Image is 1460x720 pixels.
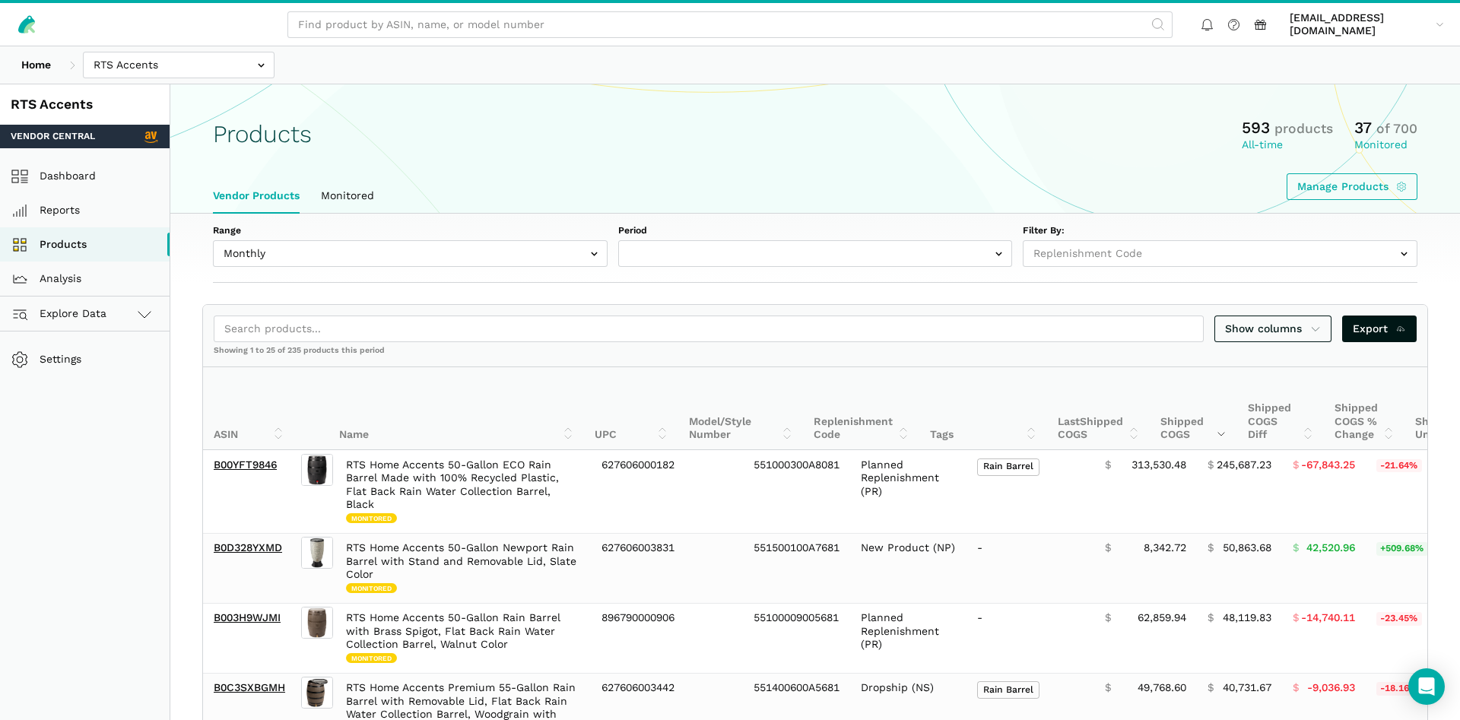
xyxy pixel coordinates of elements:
[335,450,591,533] td: RTS Home Accents 50-Gallon ECO Rain Barrel Made with 100% Recycled Plastic, Flat Back Rain Water ...
[287,11,1173,38] input: Find product by ASIN, name, or model number
[591,450,743,533] td: 627606000182
[743,533,850,603] td: 551500100A7681
[1023,224,1417,238] label: Filter By:
[678,367,803,450] th: Model/Style Number: activate to sort column ascending
[1376,459,1422,473] span: -21.64%
[1324,367,1404,450] th: Shipped COGS % Change: activate to sort column ascending
[203,367,295,450] th: ASIN: activate to sort column ascending
[1225,321,1321,337] span: Show columns
[328,367,584,450] th: Name: activate to sort column ascending
[1105,611,1111,625] span: $
[1376,682,1422,696] span: -18.16%
[1293,541,1299,555] span: $
[1217,458,1271,472] span: 245,687.23
[1301,458,1355,472] span: -67,843.25
[743,603,850,673] td: 55100009005681
[301,537,333,569] img: RTS Home Accents 50-Gallon Newport Rain Barrel with Stand and Removable Lid, Slate Color
[1208,611,1214,625] span: $
[213,121,312,147] h1: Products
[214,458,277,471] a: B00YFT9846
[1353,321,1407,337] span: Export
[591,533,743,603] td: 627606003831
[1301,611,1355,625] span: -14,740.11
[850,603,966,673] td: Planned Replenishment (PR)
[1208,458,1214,472] span: $
[1293,458,1299,472] span: $
[1287,173,1418,200] a: Manage Products
[1138,681,1186,695] span: 49,768.60
[1208,681,1214,695] span: $
[1242,138,1333,152] div: All-time
[346,513,397,524] span: Monitored
[301,677,333,709] img: RTS Home Accents Premium 55-Gallon Rain Barrel with Removable Lid, Flat Back Rain Water Collectio...
[1023,240,1417,267] input: Replenishment Code
[1208,541,1214,555] span: $
[584,367,678,450] th: UPC: activate to sort column ascending
[919,367,1047,450] th: Tags: activate to sort column ascending
[1376,542,1428,556] span: +509.68%
[1150,367,1237,450] th: Shipped COGS: activate to sort column ascending
[1376,612,1422,626] span: -23.45%
[1214,316,1331,342] a: Show columns
[1354,118,1372,137] span: 37
[1144,541,1186,555] span: 8,342.72
[1354,138,1417,152] div: Monitored
[977,458,1039,476] span: Rain Barrel
[202,179,310,214] a: Vendor Products
[743,450,850,533] td: 551000300A8081
[16,305,106,323] span: Explore Data
[11,52,62,78] a: Home
[11,95,159,114] div: RTS Accents
[83,52,275,78] input: RTS Accents
[803,367,919,450] th: Replenishment Code: activate to sort column ascending
[850,450,966,533] td: Planned Replenishment (PR)
[591,603,743,673] td: 896790000906
[850,533,966,603] td: New Product (NP)
[301,607,333,639] img: RTS Home Accents 50-Gallon Rain Barrel with Brass Spigot, Flat Back Rain Water Collection Barrel,...
[618,224,1013,238] label: Period
[1223,681,1271,695] span: 40,731.67
[301,454,333,486] img: RTS Home Accents 50-Gallon ECO Rain Barrel Made with 100% Recycled Plastic, Flat Back Rain Water ...
[1105,681,1111,695] span: $
[335,533,591,603] td: RTS Home Accents 50-Gallon Newport Rain Barrel with Stand and Removable Lid, Slate Color
[1306,541,1355,555] span: 42,520.96
[1293,611,1299,625] span: $
[203,345,1427,366] div: Showing 1 to 25 of 235 products this period
[214,681,285,693] a: B0C3SXBGMH
[1408,668,1445,705] div: Open Intercom Messenger
[1237,367,1324,450] th: Shipped COGS Diff: activate to sort column ascending
[214,541,282,553] a: B0D328YXMD
[1105,541,1111,555] span: $
[1131,458,1186,472] span: 313,530.48
[1376,121,1417,136] span: of 700
[1223,611,1271,625] span: 48,119.83
[310,179,385,214] a: Monitored
[1105,458,1111,472] span: $
[1242,118,1270,137] span: 593
[1290,11,1430,38] span: [EMAIL_ADDRESS][DOMAIN_NAME]
[1047,367,1150,450] th: Last Shipped COGS: activate to sort column ascending
[1284,8,1449,40] a: [EMAIL_ADDRESS][DOMAIN_NAME]
[213,224,608,238] label: Range
[214,316,1204,342] input: Search products...
[11,130,95,144] span: Vendor Central
[966,603,1094,673] td: -
[1138,611,1186,625] span: 62,859.94
[346,583,397,594] span: Monitored
[1274,121,1333,136] span: products
[335,603,591,673] td: RTS Home Accents 50-Gallon Rain Barrel with Brass Spigot, Flat Back Rain Water Collection Barrel,...
[1307,681,1355,695] span: -9,036.93
[213,240,608,267] input: Monthly
[966,533,1094,603] td: -
[1342,316,1417,342] a: Export
[346,653,397,664] span: Monitored
[1293,681,1299,695] span: $
[1223,541,1271,555] span: 50,863.68
[214,611,281,623] a: B003H9WJMI
[977,681,1039,699] span: Rain Barrel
